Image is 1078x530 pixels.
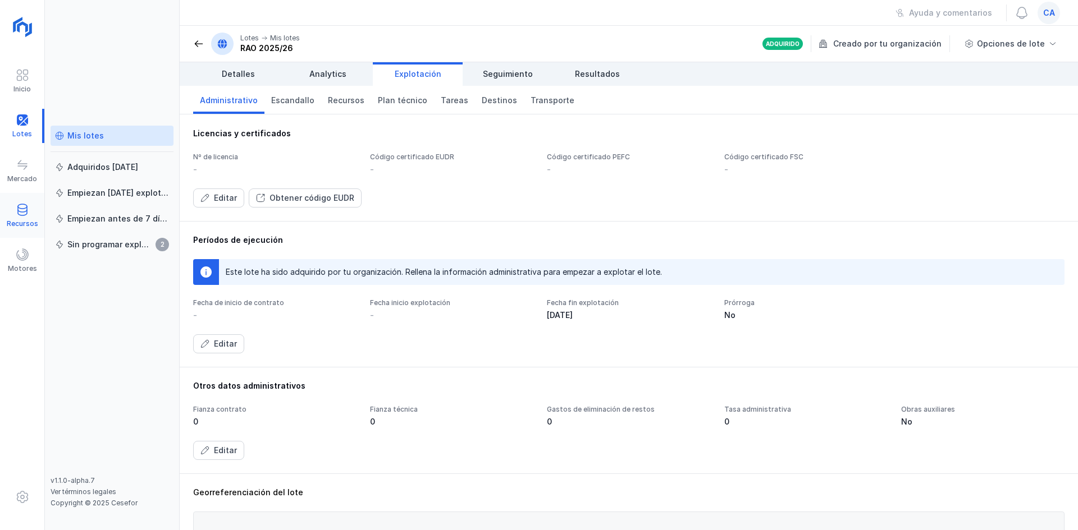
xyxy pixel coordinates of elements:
[67,130,104,141] div: Mis lotes
[193,153,357,162] div: Nº de licencia
[547,153,710,162] div: Código certificado PEFC
[67,239,152,250] div: Sin programar explotación
[547,298,710,307] div: Fecha fin explotación
[370,405,533,414] div: Fianza técnica
[370,310,374,321] div: -
[271,95,314,106] span: Escandallo
[51,126,173,146] a: Mis lotes
[214,445,237,456] div: Editar
[269,192,354,204] div: Obtener código EUDR
[547,416,710,427] div: 0
[531,95,574,106] span: Transporte
[214,192,237,204] div: Editar
[724,310,888,321] div: No
[724,153,888,162] div: Código certificado FSC
[193,86,264,114] a: Administrativo
[724,416,888,427] div: 0
[441,95,468,106] span: Tareas
[378,95,427,106] span: Plan técnico
[888,3,999,22] button: Ayuda y comentarios
[309,68,346,80] span: Analytics
[193,487,1065,498] div: Georreferenciación del lote
[156,238,169,251] span: 2
[51,234,173,255] a: Sin programar explotación2
[193,416,357,427] div: 0
[463,62,552,86] a: Seguimiento
[395,68,441,80] span: Explotación
[909,7,992,19] div: Ayuda y comentarios
[901,416,1065,427] div: No
[8,13,36,41] img: logoRight.svg
[51,476,173,485] div: v1.1.0-alpha.7
[373,62,463,86] a: Explotación
[193,234,1065,246] div: Períodos de ejecución
[7,219,38,228] div: Recursos
[193,334,244,353] button: Editar
[1043,7,1055,19] span: ca
[475,86,524,114] a: Destinos
[547,405,710,414] div: Gastos de eliminación de restos
[321,86,371,114] a: Recursos
[193,380,1065,391] div: Otros datos administrativos
[901,405,1065,414] div: Obras auxiliares
[264,86,321,114] a: Escandallo
[193,405,357,414] div: Fianza contrato
[193,188,244,208] button: Editar
[249,188,362,208] button: Obtener código EUDR
[240,43,300,54] div: RAO 2025/26
[222,68,255,80] span: Detalles
[977,38,1045,49] div: Opciones de lote
[552,62,642,86] a: Resultados
[524,86,581,114] a: Transporte
[370,153,533,162] div: Código certificado EUDR
[51,157,173,177] a: Adquiridos [DATE]
[226,266,662,278] div: Este lote ha sido adquirido por tu organización. Rellena la información administrativa para empez...
[270,34,300,43] div: Mis lotes
[547,310,710,321] div: [DATE]
[766,40,800,48] div: Adquirido
[724,405,888,414] div: Tasa administrativa
[547,164,551,175] div: -
[193,441,244,460] button: Editar
[370,164,374,175] div: -
[193,128,1065,139] div: Licencias y certificados
[483,68,533,80] span: Seguimiento
[67,213,169,224] div: Empiezan antes de 7 días
[214,338,237,349] div: Editar
[193,310,197,321] div: -
[724,164,728,175] div: -
[482,95,517,106] span: Destinos
[434,86,475,114] a: Tareas
[328,95,364,106] span: Recursos
[371,86,434,114] a: Plan técnico
[51,487,116,496] a: Ver términos legales
[819,35,952,52] div: Creado por tu organización
[67,187,169,199] div: Empiezan [DATE] explotación
[51,183,173,203] a: Empiezan [DATE] explotación
[67,162,138,173] div: Adquiridos [DATE]
[193,164,197,175] div: -
[8,264,37,273] div: Motores
[13,85,31,94] div: Inicio
[370,298,533,307] div: Fecha inicio explotación
[240,34,259,43] div: Lotes
[370,416,533,427] div: 0
[51,209,173,229] a: Empiezan antes de 7 días
[51,499,173,508] div: Copyright © 2025 Cesefor
[200,95,258,106] span: Administrativo
[575,68,620,80] span: Resultados
[7,174,37,183] div: Mercado
[193,298,357,307] div: Fecha de inicio de contrato
[193,62,283,86] a: Detalles
[724,298,888,307] div: Prórroga
[283,62,373,86] a: Analytics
